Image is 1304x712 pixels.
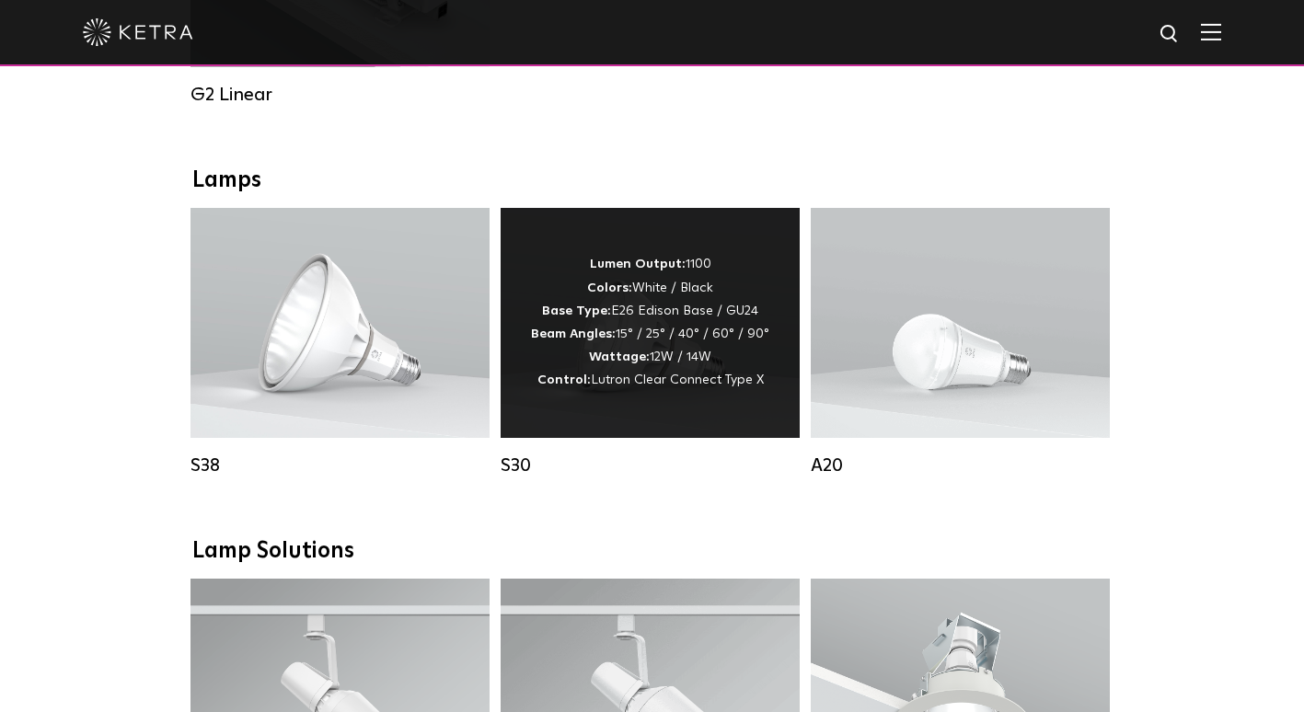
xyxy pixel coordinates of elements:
div: G2 Linear [190,84,490,106]
div: 1100 White / Black E26 Edison Base / GU24 15° / 25° / 40° / 60° / 90° 12W / 14W [531,253,769,392]
strong: Base Type: [542,304,611,317]
div: A20 [811,454,1110,477]
div: Lamps [192,167,1113,194]
img: search icon [1159,23,1182,46]
strong: Beam Angles: [531,327,616,340]
span: Lutron Clear Connect Type X [591,373,764,386]
a: S38 Lumen Output:1100Colors:White / BlackBase Type:E26 Edison Base / GU24Beam Angles:10° / 25° / ... [190,208,490,477]
strong: Colors: [587,281,632,294]
div: S38 [190,454,490,477]
div: Lamp Solutions [192,538,1113,565]
strong: Control: [537,373,591,386]
div: S30 [501,454,800,477]
strong: Lumen Output: [590,258,686,270]
img: Hamburger%20Nav.svg [1201,23,1221,40]
img: ketra-logo-2019-white [83,18,193,46]
a: S30 Lumen Output:1100Colors:White / BlackBase Type:E26 Edison Base / GU24Beam Angles:15° / 25° / ... [501,208,800,477]
a: A20 Lumen Output:600 / 800Colors:White / BlackBase Type:E26 Edison Base / GU24Beam Angles:Omni-Di... [811,208,1110,477]
strong: Wattage: [589,350,650,363]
